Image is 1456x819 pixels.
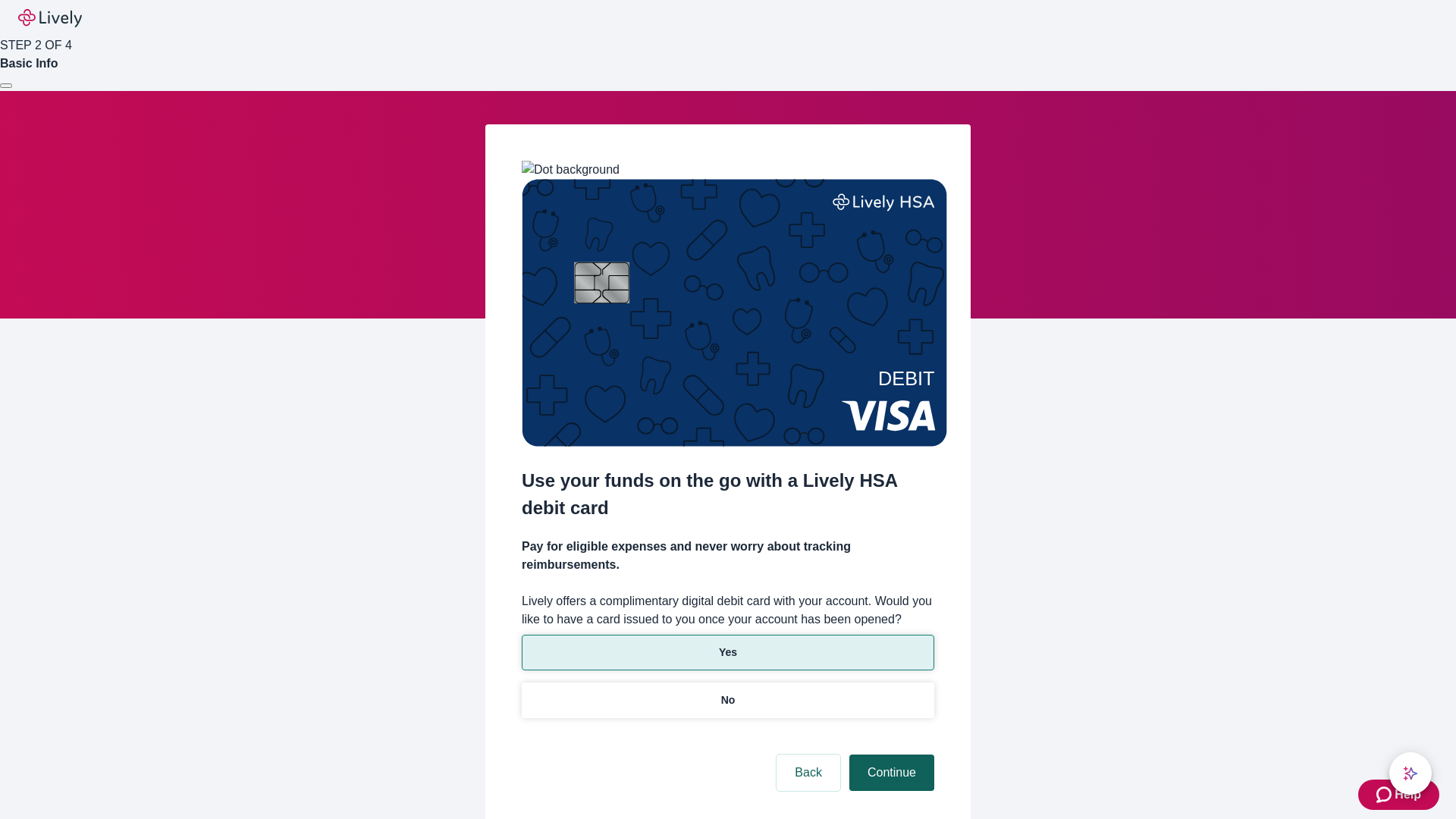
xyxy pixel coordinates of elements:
h4: Pay for eligible expenses and never worry about tracking reimbursements. [522,538,934,574]
span: Help [1395,786,1421,804]
button: chat [1389,752,1432,795]
button: Yes [522,635,934,670]
svg: Lively AI Assistant [1403,766,1418,781]
img: Debit card [522,179,947,447]
button: Back [777,755,840,791]
svg: Zendesk support icon [1376,786,1395,804]
p: No [721,692,736,708]
button: No [522,682,934,718]
button: Zendesk support iconHelp [1358,780,1439,810]
img: Dot background [522,161,620,179]
button: Continue [849,755,934,791]
img: Lively [18,9,82,27]
h2: Use your funds on the go with a Lively HSA debit card [522,467,934,522]
label: Lively offers a complimentary digital debit card with your account. Would you like to have a card... [522,592,934,629]
p: Yes [719,645,737,661]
